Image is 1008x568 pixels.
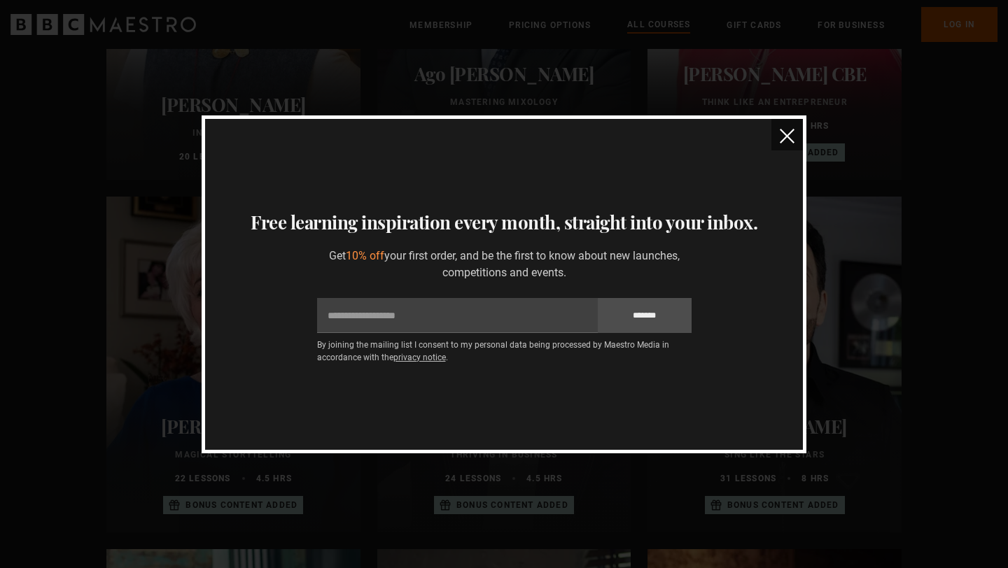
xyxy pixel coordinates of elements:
p: Get your first order, and be the first to know about new launches, competitions and events. [317,248,692,281]
a: privacy notice [393,353,446,362]
span: 10% off [346,249,384,262]
p: By joining the mailing list I consent to my personal data being processed by Maestro Media in acc... [317,339,692,364]
button: close [771,119,803,150]
h3: Free learning inspiration every month, straight into your inbox. [222,208,786,236]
